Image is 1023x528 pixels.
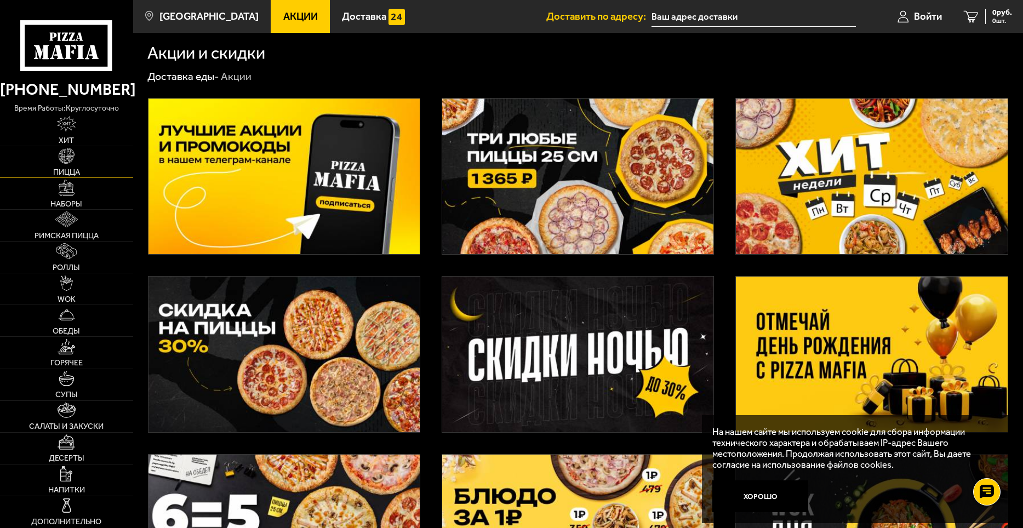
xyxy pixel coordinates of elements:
[651,7,856,27] input: Ваш адрес доставки
[49,454,84,462] span: Десерты
[35,232,99,239] span: Римская пицца
[283,12,318,22] span: Акции
[48,486,85,493] span: Напитки
[388,9,404,25] img: 15daf4d41897b9f0e9f617042186c801.svg
[147,70,219,83] a: Доставка еды-
[712,480,808,512] button: Хорошо
[53,327,80,335] span: Обеды
[53,168,80,176] span: Пицца
[59,136,74,144] span: Хит
[147,44,265,61] h1: Акции и скидки
[342,12,386,22] span: Доставка
[914,12,942,22] span: Войти
[58,295,76,303] span: WOK
[50,359,83,366] span: Горячее
[31,518,101,525] span: Дополнительно
[53,263,80,271] span: Роллы
[159,12,259,22] span: [GEOGRAPHIC_DATA]
[55,391,78,398] span: Супы
[992,9,1012,16] span: 0 руб.
[50,200,82,208] span: Наборы
[712,426,991,470] p: На нашем сайте мы используем cookie для сбора информации технического характера и обрабатываем IP...
[29,422,104,430] span: Салаты и закуски
[992,18,1012,24] span: 0 шт.
[546,12,651,22] span: Доставить по адресу:
[221,70,252,83] div: Акции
